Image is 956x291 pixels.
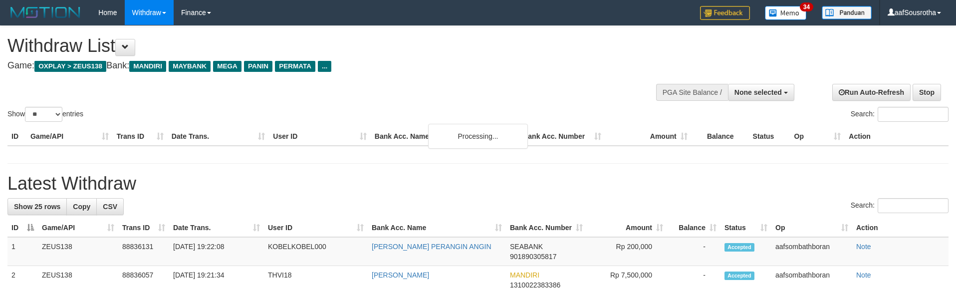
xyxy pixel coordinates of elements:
[667,219,720,237] th: Balance: activate to sort column ascending
[667,237,720,266] td: -
[852,219,949,237] th: Action
[269,127,371,146] th: User ID
[371,127,519,146] th: Bank Acc. Name
[7,61,627,71] h4: Game: Bank:
[7,5,83,20] img: MOTION_logo.png
[372,271,429,279] a: [PERSON_NAME]
[587,237,667,266] td: Rp 200,000
[734,88,782,96] span: None selected
[856,243,871,251] a: Note
[692,127,749,146] th: Balance
[765,6,807,20] img: Button%20Memo.svg
[790,127,845,146] th: Op
[506,219,587,237] th: Bank Acc. Number: activate to sort column ascending
[14,203,60,211] span: Show 25 rows
[724,243,754,252] span: Accepted
[118,237,169,266] td: 88836131
[372,243,491,251] a: [PERSON_NAME] PERANGIN ANGIN
[368,219,506,237] th: Bank Acc. Name: activate to sort column ascending
[169,219,264,237] th: Date Trans.: activate to sort column ascending
[878,198,949,213] input: Search:
[244,61,272,72] span: PANIN
[169,61,211,72] span: MAYBANK
[66,198,97,215] a: Copy
[7,198,67,215] a: Show 25 rows
[510,243,543,251] span: SEABANK
[800,2,813,11] span: 34
[700,6,750,20] img: Feedback.jpg
[519,127,605,146] th: Bank Acc. Number
[605,127,692,146] th: Amount
[7,36,627,56] h1: Withdraw List
[73,203,90,211] span: Copy
[510,271,539,279] span: MANDIRI
[103,203,117,211] span: CSV
[845,127,949,146] th: Action
[7,219,38,237] th: ID: activate to sort column descending
[264,237,368,266] td: KOBELKOBEL000
[724,272,754,280] span: Accepted
[428,124,528,149] div: Processing...
[771,219,852,237] th: Op: activate to sort column ascending
[510,281,560,289] span: Copy 1310022383386 to clipboard
[832,84,911,101] a: Run Auto-Refresh
[113,127,168,146] th: Trans ID
[720,219,771,237] th: Status: activate to sort column ascending
[118,219,169,237] th: Trans ID: activate to sort column ascending
[264,219,368,237] th: User ID: activate to sort column ascending
[96,198,124,215] a: CSV
[913,84,941,101] a: Stop
[168,127,269,146] th: Date Trans.
[851,198,949,213] label: Search:
[213,61,241,72] span: MEGA
[38,219,118,237] th: Game/API: activate to sort column ascending
[878,107,949,122] input: Search:
[7,174,949,194] h1: Latest Withdraw
[822,6,872,19] img: panduan.png
[749,127,790,146] th: Status
[851,107,949,122] label: Search:
[169,237,264,266] td: [DATE] 19:22:08
[656,84,728,101] div: PGA Site Balance /
[275,61,315,72] span: PERMATA
[587,219,667,237] th: Amount: activate to sort column ascending
[129,61,166,72] span: MANDIRI
[34,61,106,72] span: OXPLAY > ZEUS138
[38,237,118,266] td: ZEUS138
[26,127,113,146] th: Game/API
[510,253,556,261] span: Copy 901890305817 to clipboard
[7,107,83,122] label: Show entries
[7,127,26,146] th: ID
[856,271,871,279] a: Note
[318,61,331,72] span: ...
[728,84,794,101] button: None selected
[771,237,852,266] td: aafsombathboran
[25,107,62,122] select: Showentries
[7,237,38,266] td: 1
